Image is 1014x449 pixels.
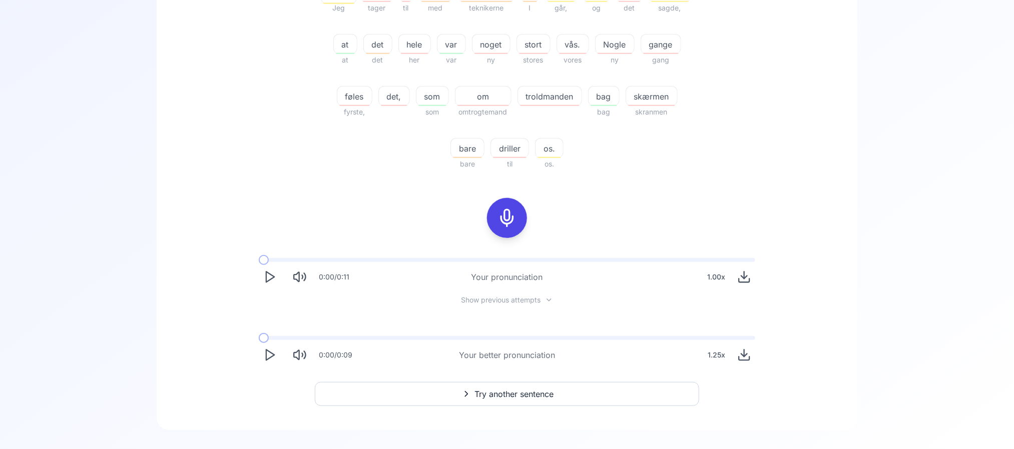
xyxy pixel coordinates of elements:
button: Show previous attempts [453,296,561,304]
span: bare [451,142,484,154]
span: os. [536,142,563,154]
button: føles [337,86,372,106]
span: bare [450,158,484,170]
span: går, [546,2,577,14]
span: var [437,54,466,66]
button: Mute [289,344,311,366]
div: 1.25 x [704,345,729,365]
button: var [437,34,466,54]
span: skranmen [626,106,678,118]
button: Play [259,266,281,288]
span: troldmanden [518,90,582,102]
span: ny [595,54,635,66]
span: det [616,2,643,14]
span: teknikerne [458,2,515,14]
span: skærmen [626,90,677,102]
span: driller [491,142,529,154]
span: var [437,38,465,50]
span: bag [588,106,620,118]
span: at [333,54,357,66]
button: bag [588,86,620,106]
button: Mute [289,266,311,288]
div: 0:00 / 0:09 [319,350,352,360]
span: Jeg [323,2,354,14]
button: gange [641,34,681,54]
button: Play [259,344,281,366]
span: tager [360,2,393,14]
span: det [363,54,392,66]
button: Download audio [733,266,755,288]
div: 1.00 x [703,267,729,287]
span: sagde, [649,2,691,14]
span: til [399,2,413,14]
button: bare [450,138,484,158]
button: det [363,34,392,54]
button: at [333,34,357,54]
span: os. [535,158,564,170]
span: stores [517,54,551,66]
span: noget [472,38,510,50]
button: driller [490,138,529,158]
span: Show previous attempts [461,295,541,305]
span: det, [379,90,409,102]
span: det [364,38,392,50]
span: Nogle [596,38,634,50]
span: Try another sentence [474,388,554,400]
span: om [455,90,511,102]
span: vås. [557,38,589,50]
span: at [334,38,357,50]
button: om [455,86,512,106]
button: skærmen [626,86,678,106]
span: hele [399,38,430,50]
span: gange [641,38,681,50]
span: bag [589,90,619,102]
span: og [583,2,610,14]
button: Nogle [595,34,635,54]
span: ny [472,54,511,66]
button: vås. [557,34,589,54]
button: stort [517,34,551,54]
button: Download audio [733,344,755,366]
span: stort [517,38,550,50]
button: Try another sentence [315,382,699,406]
span: med [419,2,452,14]
button: troldmanden [518,86,582,106]
span: gang [641,54,681,66]
span: her [398,54,431,66]
span: føles [337,90,372,102]
span: til [490,158,529,170]
button: som [416,86,449,106]
span: som [416,106,449,118]
button: noget [472,34,511,54]
div: 0:00 / 0:11 [319,272,349,282]
span: I [521,2,540,14]
span: omtrogtemand [455,106,512,118]
div: Your pronunciation [471,271,543,283]
button: det, [378,86,410,106]
span: som [416,90,448,102]
span: fyrste, [337,106,372,118]
button: os. [535,138,564,158]
button: hele [398,34,431,54]
div: Your better pronunciation [459,349,555,361]
span: vores [557,54,589,66]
